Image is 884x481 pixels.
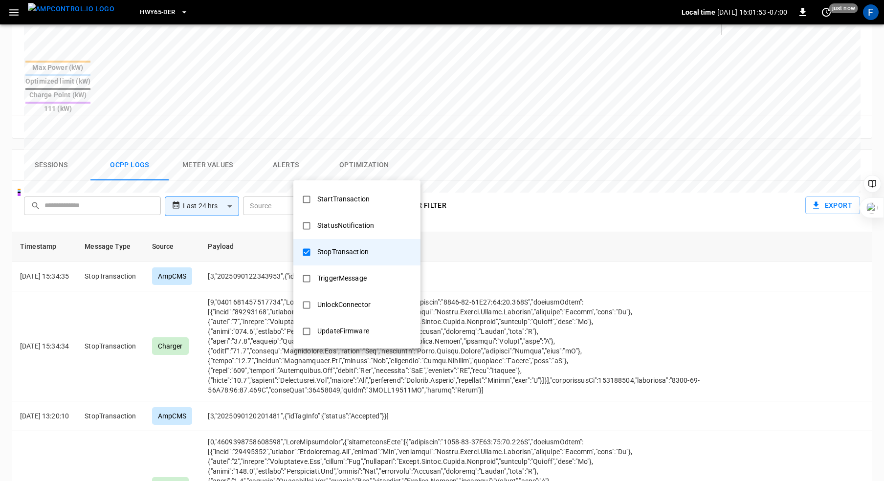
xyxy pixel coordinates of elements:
div: TriggerMessage [311,269,373,287]
div: StopTransaction [311,243,375,261]
div: StatusNotification [311,217,380,235]
div: StartTransaction [311,190,376,208]
div: UnlockConnector [311,296,376,314]
div: UpdateFirmware [311,322,375,340]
